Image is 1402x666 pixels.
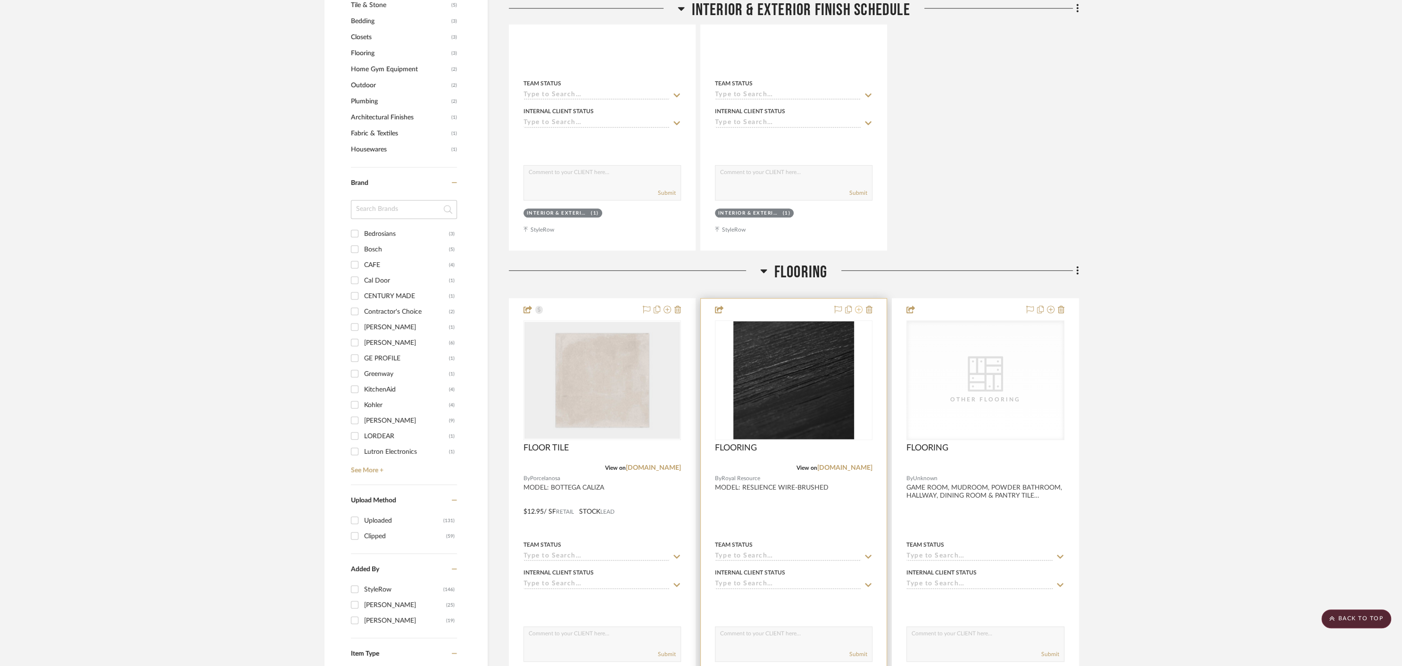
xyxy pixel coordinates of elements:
[364,320,449,335] div: [PERSON_NAME]
[715,474,722,483] span: By
[523,107,594,116] div: Internal Client Status
[451,62,457,77] span: (2)
[913,474,937,483] span: Unknown
[443,582,455,597] div: (146)
[364,398,449,413] div: Kohler
[351,29,449,45] span: Closets
[906,580,1053,589] input: Type to Search…
[364,258,449,273] div: CAFE
[449,366,455,382] div: (1)
[348,459,457,475] a: See More +
[817,465,872,471] a: [DOMAIN_NAME]
[906,568,977,577] div: Internal Client Status
[658,189,676,197] button: Submit
[364,413,449,428] div: [PERSON_NAME]
[449,351,455,366] div: (1)
[351,142,449,158] span: Housewares
[907,321,1063,440] div: 0
[715,580,861,589] input: Type to Search…
[449,258,455,273] div: (4)
[351,497,396,504] span: Upload Method
[715,119,861,128] input: Type to Search…
[523,580,670,589] input: Type to Search…
[443,513,455,528] div: (131)
[523,474,530,483] span: By
[364,529,446,544] div: Clipped
[733,321,854,439] img: FLOORING
[449,226,455,241] div: (3)
[523,541,561,549] div: Team Status
[782,210,790,217] div: (1)
[451,94,457,109] span: (2)
[364,444,449,459] div: Lutron Electronics
[523,443,569,453] span: FLOOR TILE
[449,444,455,459] div: (1)
[1041,650,1059,658] button: Submit
[364,429,449,444] div: LORDEAR
[364,382,449,397] div: KitchenAid
[523,91,670,100] input: Type to Search…
[796,465,817,471] span: View on
[351,13,449,29] span: Bedding
[446,529,455,544] div: (59)
[715,568,785,577] div: Internal Client Status
[449,382,455,397] div: (4)
[449,242,455,257] div: (5)
[774,262,828,283] span: Flooring
[451,142,457,157] span: (1)
[715,321,872,440] div: 0
[449,320,455,335] div: (1)
[364,242,449,257] div: Bosch
[626,465,681,471] a: [DOMAIN_NAME]
[449,335,455,350] div: (6)
[451,126,457,141] span: (1)
[906,474,913,483] span: By
[591,210,599,217] div: (1)
[364,351,449,366] div: GE PROFILE
[715,91,861,100] input: Type to Search…
[351,61,449,77] span: Home Gym Equipment
[715,541,753,549] div: Team Status
[449,304,455,319] div: (2)
[351,125,449,142] span: Fabric & Textiles
[530,474,560,483] span: Porcelanosa
[715,552,861,561] input: Type to Search…
[715,107,785,116] div: Internal Client Status
[449,429,455,444] div: (1)
[351,77,449,93] span: Outdoor
[524,322,680,438] img: FLOOR TILE
[849,650,867,658] button: Submit
[364,273,449,288] div: Cal Door
[446,598,455,613] div: (25)
[449,289,455,304] div: (1)
[906,552,1053,561] input: Type to Search…
[523,119,670,128] input: Type to Search…
[449,398,455,413] div: (4)
[451,110,457,125] span: (1)
[351,566,379,573] span: Added By
[351,650,379,657] span: Item Type
[449,413,455,428] div: (9)
[351,200,457,219] input: Search Brands
[523,568,594,577] div: Internal Client Status
[364,582,443,597] div: StyleRow
[722,474,760,483] span: Royal Resource
[715,79,753,88] div: Team Status
[351,93,449,109] span: Plumbing
[446,613,455,628] div: (19)
[451,78,457,93] span: (2)
[849,189,867,197] button: Submit
[364,226,449,241] div: Bedrosians
[451,30,457,45] span: (3)
[715,443,757,453] span: FLOORING
[351,45,449,61] span: Flooring
[364,613,446,628] div: [PERSON_NAME]
[523,79,561,88] div: Team Status
[938,395,1032,404] div: Other Flooring
[658,650,676,658] button: Submit
[906,443,948,453] span: FLOORING
[524,321,680,440] div: 0
[364,289,449,304] div: CENTURY MADE
[451,14,457,29] span: (3)
[906,541,944,549] div: Team Status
